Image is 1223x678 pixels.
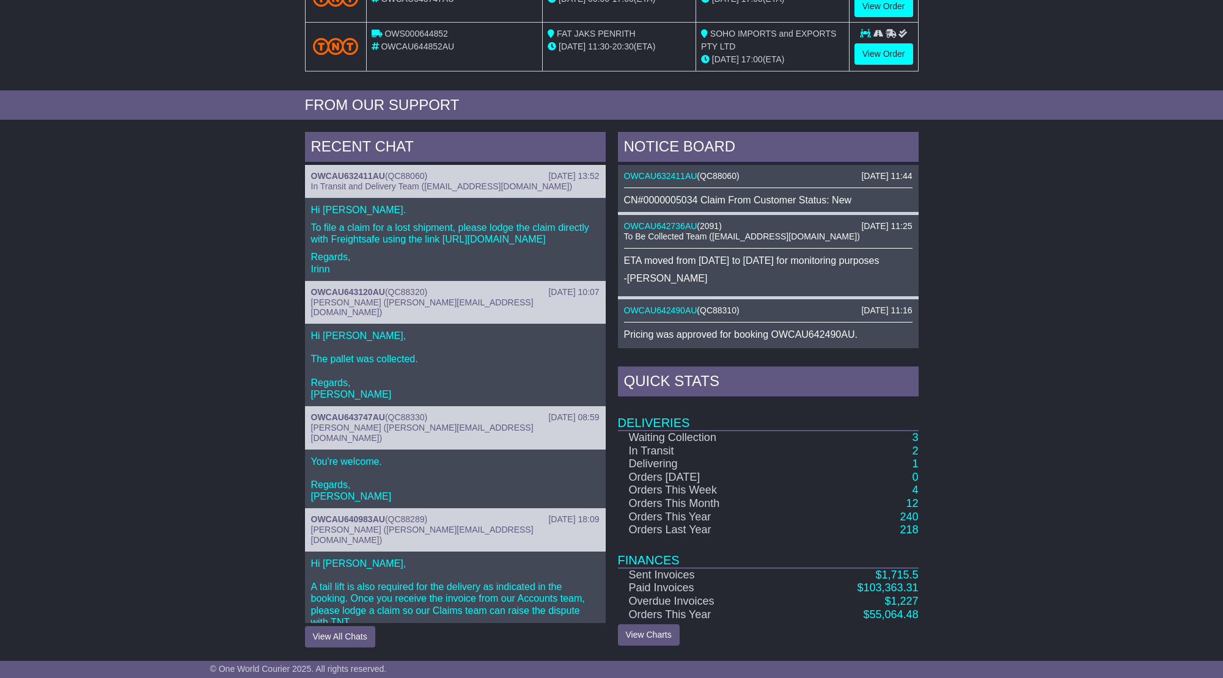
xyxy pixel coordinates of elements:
[741,54,763,64] span: 17:00
[311,222,600,245] p: To file a claim for a lost shipment, please lodge the claim directly with Freightsafe using the l...
[548,287,599,297] div: [DATE] 10:07
[313,38,359,54] img: TNT_Domestic.png
[624,171,697,181] a: OWCAU632411AU
[311,297,534,318] span: [PERSON_NAME] ([PERSON_NAME][EMAIL_ADDRESS][DOMAIN_NAME])
[384,29,448,38] span: OWS000644852
[618,399,919,431] td: Deliveries
[869,608,918,621] span: 55,064.48
[311,287,600,297] div: ( )
[618,523,794,537] td: Orders Last Year
[701,53,844,66] div: (ETA)
[624,329,913,340] p: Pricing was approved for booking OWCAU642490AU.
[875,569,918,581] a: $1,715.5
[624,221,697,231] a: OWCAU642736AU
[854,43,913,65] a: View Order
[624,221,913,231] div: ( )
[311,514,600,525] div: ( )
[912,457,918,470] a: 1
[618,132,919,165] div: NOTICE BOARD
[900,511,918,523] a: 240
[210,664,387,674] span: © One World Courier 2025. All rights reserved.
[311,558,600,663] p: Hi [PERSON_NAME], A tail lift is also required for the delivery as indicated in the booking. Once...
[624,171,913,181] div: ( )
[311,181,573,191] span: In Transit and Delivery Team ([EMAIL_ADDRESS][DOMAIN_NAME])
[618,595,794,608] td: Overdue Invoices
[900,523,918,536] a: 218
[305,97,919,114] div: FROM OUR SUPPORT
[548,514,599,525] div: [DATE] 18:09
[624,305,913,316] div: ( )
[381,42,454,51] span: OWCAU644852AU
[618,568,794,582] td: Sent Invoices
[912,471,918,483] a: 0
[311,171,600,181] div: ( )
[311,525,534,545] span: [PERSON_NAME] ([PERSON_NAME][EMAIL_ADDRESS][DOMAIN_NAME])
[305,626,375,647] button: View All Chats
[311,514,385,524] a: OWCAU640983AU
[388,514,425,524] span: QC88289
[861,171,912,181] div: [DATE] 11:44
[618,484,794,497] td: Orders This Week
[618,537,919,568] td: Finances
[618,511,794,524] td: Orders This Year
[701,29,836,51] span: SOHO IMPORTS and EXPORTS PTY LTD
[311,412,600,423] div: ( )
[624,346,913,358] p: Final price: $61.72.
[861,221,912,231] div: [DATE] 11:25
[559,42,586,51] span: [DATE]
[618,431,794,445] td: Waiting Collection
[881,569,918,581] span: 1,715.5
[388,171,425,181] span: QC88060
[588,42,609,51] span: 11:30
[863,608,918,621] a: $55,064.48
[912,484,918,496] a: 4
[311,423,534,443] span: [PERSON_NAME] ([PERSON_NAME][EMAIL_ADDRESS][DOMAIN_NAME])
[311,330,600,400] p: Hi [PERSON_NAME], The pallet was collected. Regards, [PERSON_NAME]
[712,54,739,64] span: [DATE]
[624,305,697,315] a: OWCAU642490AU
[618,445,794,458] td: In Transit
[612,42,634,51] span: 20:30
[624,272,913,284] p: -[PERSON_NAME]
[861,305,912,316] div: [DATE] 11:16
[624,194,913,206] div: CN#0000005034 Claim From Customer Status: New
[618,366,919,399] div: Quick Stats
[891,595,918,607] span: 1,227
[557,29,636,38] span: FAT JAKS PENRITH
[884,595,918,607] a: $1,227
[912,445,918,457] a: 2
[618,608,794,622] td: Orders This Year
[305,132,606,165] div: RECENT CHAT
[912,431,918,443] a: 3
[618,471,794,484] td: Orders [DATE]
[311,287,385,297] a: OWCAU643120AU
[311,412,385,422] a: OWCAU643747AU
[863,581,918,594] span: 103,363.31
[311,251,600,274] p: Regards, Irinn
[700,171,736,181] span: QC88060
[700,305,736,315] span: QC88310
[548,40,691,53] div: - (ETA)
[388,412,425,422] span: QC88330
[618,457,794,471] td: Delivering
[618,624,680,646] a: View Charts
[700,221,719,231] span: 2091
[618,581,794,595] td: Paid Invoices
[388,287,425,297] span: QC88320
[311,456,600,503] p: You're welcome. Regards, [PERSON_NAME]
[311,204,600,216] p: Hi [PERSON_NAME].
[624,255,913,266] p: ETA moved from [DATE] to [DATE] for monitoring purposes
[624,231,860,241] span: To Be Collected Team ([EMAIL_ADDRESS][DOMAIN_NAME])
[311,171,385,181] a: OWCAU632411AU
[548,412,599,423] div: [DATE] 08:59
[618,497,794,511] td: Orders This Month
[906,497,918,509] a: 12
[548,171,599,181] div: [DATE] 13:52
[857,581,918,594] a: $103,363.31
